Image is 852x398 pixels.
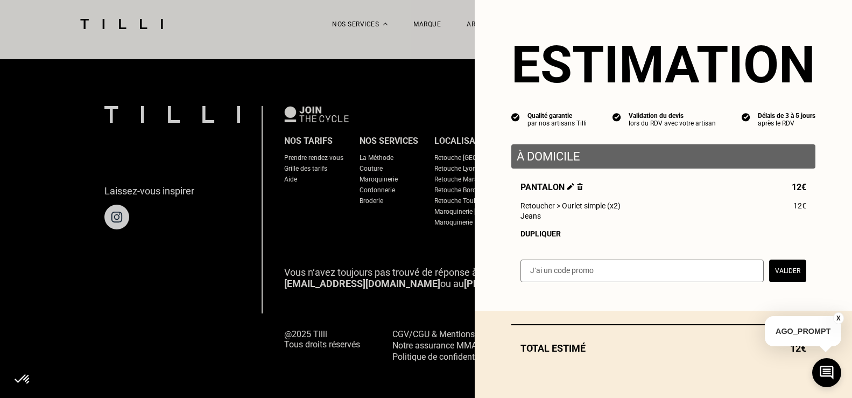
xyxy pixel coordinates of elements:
[742,112,750,122] img: icon list info
[833,312,844,324] button: X
[792,182,806,192] span: 12€
[629,120,716,127] div: lors du RDV avec votre artisan
[769,260,806,282] button: Valider
[520,260,764,282] input: J‘ai un code promo
[527,120,587,127] div: par nos artisans Tilli
[765,316,841,346] p: AGO_PROMPT
[520,201,621,210] span: Retoucher > Ourlet simple (x2)
[758,120,815,127] div: après le RDV
[567,183,574,190] img: Éditer
[511,112,520,122] img: icon list info
[511,34,815,95] section: Estimation
[511,343,815,354] div: Total estimé
[577,183,583,190] img: Supprimer
[520,212,541,220] span: Jeans
[793,201,806,210] span: 12€
[527,112,587,120] div: Qualité garantie
[520,229,806,238] div: Dupliquer
[520,182,583,192] span: Pantalon
[612,112,621,122] img: icon list info
[517,150,810,163] p: À domicile
[629,112,716,120] div: Validation du devis
[758,112,815,120] div: Délais de 3 à 5 jours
